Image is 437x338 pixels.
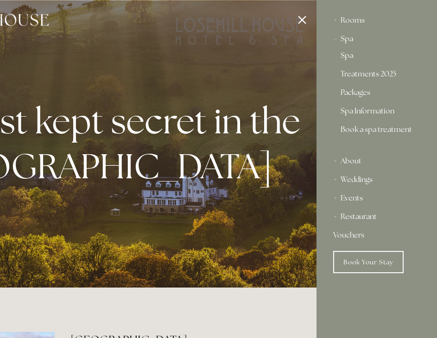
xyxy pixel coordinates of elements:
div: Spa [333,30,420,48]
a: Treatments 2025 [341,70,413,81]
a: Book a spa treatment [341,126,413,141]
a: Packages [341,89,413,100]
div: Rooms [333,11,420,30]
a: Spa Information [341,107,413,119]
div: Weddings [333,170,420,189]
a: Vouchers [333,226,420,244]
div: Events [333,189,420,207]
div: About [333,152,420,170]
a: Spa [341,52,413,63]
a: Book Your Stay [333,251,404,273]
div: Restaurant [333,207,420,226]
